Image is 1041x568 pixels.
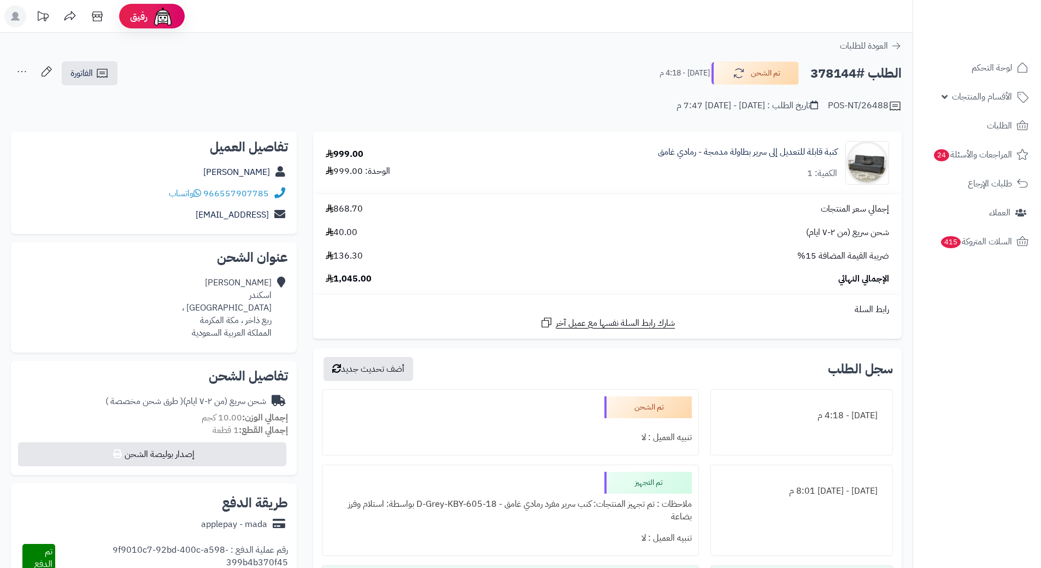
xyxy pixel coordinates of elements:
[920,200,1034,226] a: العملاء
[828,362,893,376] h3: سجل الطلب
[203,166,270,179] a: [PERSON_NAME]
[152,5,174,27] img: ai-face.png
[940,234,1012,249] span: السلات المتروكة
[326,165,390,178] div: الوحدة: 999.00
[967,12,1031,35] img: logo-2.png
[920,113,1034,139] a: الطلبات
[940,236,961,249] span: 415
[203,187,269,200] a: 966557907785
[810,62,902,85] h2: الطلب #378144
[556,317,675,330] span: شارك رابط السلة نفسها مع عميل آخر
[658,146,837,159] a: كنبة قابلة للتعديل إلى سرير بطاولة مدمجة - رمادي غامق
[821,203,889,215] span: إجمالي سعر المنتجات
[717,405,886,426] div: [DATE] - 4:18 م
[828,99,902,113] div: POS-NT/26488
[29,5,56,30] a: تحديثات المنصة
[717,481,886,502] div: [DATE] - [DATE] 8:01 م
[196,208,269,221] a: [EMAIL_ADDRESS]
[239,424,288,437] strong: إجمالي القطع:
[711,62,799,85] button: تم الشحن
[317,303,897,316] div: رابط السلة
[540,316,675,330] a: شارك رابط السلة نفسها مع عميل آخر
[326,148,363,161] div: 999.00
[840,39,902,52] a: العودة للطلبات
[105,395,266,408] div: شحن سريع (من ٢-٧ ايام)
[169,187,201,200] a: واتساب
[105,395,183,408] span: ( طرق شحن مخصصة )
[806,226,889,239] span: شحن سريع (من ٢-٧ ايام)
[222,496,288,510] h2: طريقة الدفع
[182,277,272,339] div: [PERSON_NAME] اسكندر [GEOGRAPHIC_DATA] ، ربع ذاخر ، مكة المكرمة المملكة العربية السعودية
[201,518,267,531] div: applepay - mada
[933,147,1012,162] span: المراجعات والأسئلة
[989,205,1010,220] span: العملاء
[202,411,288,424] small: 10.00 كجم
[838,273,889,285] span: الإجمالي النهائي
[604,472,692,494] div: تم التجهيز
[987,118,1012,133] span: الطلبات
[952,89,1012,104] span: الأقسام والمنتجات
[324,357,413,381] button: أضف تحديث جديد
[326,250,363,262] span: 136.30
[933,149,950,162] span: 24
[972,60,1012,75] span: لوحة التحكم
[604,396,692,418] div: تم الشحن
[326,203,363,215] span: 868.70
[920,142,1034,168] a: المراجعات والأسئلة24
[326,226,357,239] span: 40.00
[920,55,1034,81] a: لوحة التحكم
[797,250,889,262] span: ضريبة القيمة المضافة 15%
[660,68,710,79] small: [DATE] - 4:18 م
[20,370,288,383] h2: تفاصيل الشحن
[18,442,286,466] button: إصدار بوليصة الشحن
[846,141,889,185] img: 1747747468-1-90x90.jpg
[20,140,288,154] h2: تفاصيل العميل
[70,67,93,80] span: الفاتورة
[840,39,888,52] span: العودة للطلبات
[213,424,288,437] small: 1 قطعة
[329,427,691,448] div: تنبيه العميل : لا
[130,10,148,23] span: رفيق
[920,229,1034,255] a: السلات المتروكة415
[920,171,1034,197] a: طلبات الإرجاع
[968,176,1012,191] span: طلبات الإرجاع
[20,251,288,264] h2: عنوان الشحن
[326,273,372,285] span: 1,045.00
[807,167,837,180] div: الكمية: 1
[329,494,691,528] div: ملاحظات : تم تجهيز المنتجات: كنب سرير مفرد رمادي غامق - D-Grey-KBY-605-18 بواسطة: استلام وفرز بضاعة
[62,61,117,85] a: الفاتورة
[677,99,818,112] div: تاريخ الطلب : [DATE] - [DATE] 7:47 م
[242,411,288,424] strong: إجمالي الوزن:
[329,528,691,549] div: تنبيه العميل : لا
